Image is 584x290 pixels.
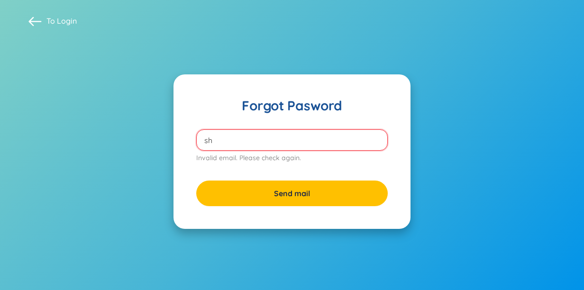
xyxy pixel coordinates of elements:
span: Send mail [274,188,310,199]
input: Enter your email [196,129,388,151]
span: To [46,16,77,26]
div: Invalid email. Please check again. [196,153,388,163]
button: Send mail [196,181,388,206]
div: Forgot Pasword [196,97,388,114]
a: Login [57,16,77,26]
